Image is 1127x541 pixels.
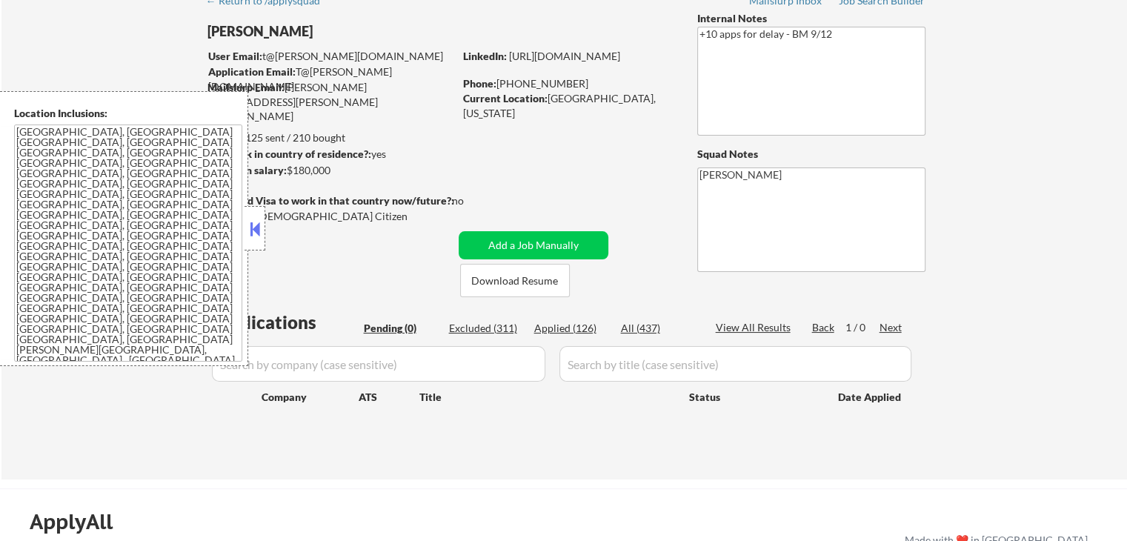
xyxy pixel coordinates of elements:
div: ATS [359,390,419,405]
strong: LinkedIn: [463,50,507,62]
strong: User Email: [208,50,262,62]
div: $180,000 [207,163,453,178]
input: Search by company (case sensitive) [212,346,545,382]
div: 125 sent / 210 bought [207,130,453,145]
div: Title [419,390,675,405]
button: Add a Job Manually [459,231,608,259]
a: [URL][DOMAIN_NAME] [509,50,620,62]
div: no [452,193,494,208]
strong: Will need Visa to work in that country now/future?: [207,194,454,207]
input: Search by title (case sensitive) [559,346,911,382]
div: [PHONE_NUMBER] [463,76,673,91]
div: All (437) [621,321,695,336]
div: Back [812,320,836,335]
div: Excluded (311) [449,321,523,336]
strong: Application Email: [208,65,296,78]
div: t@[PERSON_NAME][DOMAIN_NAME] [208,49,453,64]
div: 1 / 0 [845,320,880,335]
strong: Mailslurp Email: [207,81,285,93]
div: Company [262,390,359,405]
div: Status [689,383,817,410]
div: Squad Notes [697,147,925,162]
div: Applied (126) [534,321,608,336]
div: T@[PERSON_NAME][DOMAIN_NAME] [208,64,453,93]
button: Download Resume [460,264,570,297]
strong: Phone: [463,77,496,90]
div: [GEOGRAPHIC_DATA], [US_STATE] [463,91,673,120]
div: [PERSON_NAME][EMAIL_ADDRESS][PERSON_NAME][DOMAIN_NAME] [207,80,453,124]
div: Yes, I am a [DEMOGRAPHIC_DATA] Citizen [207,209,458,224]
div: Date Applied [838,390,903,405]
div: View All Results [716,320,795,335]
div: Location Inclusions: [14,106,242,121]
div: Pending (0) [364,321,438,336]
div: Internal Notes [697,11,925,26]
div: Applications [212,313,359,331]
div: [PERSON_NAME] [207,22,512,41]
div: yes [207,147,449,162]
div: ApplyAll [30,509,130,534]
div: Next [880,320,903,335]
strong: Current Location: [463,92,548,104]
strong: Can work in country of residence?: [207,147,371,160]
